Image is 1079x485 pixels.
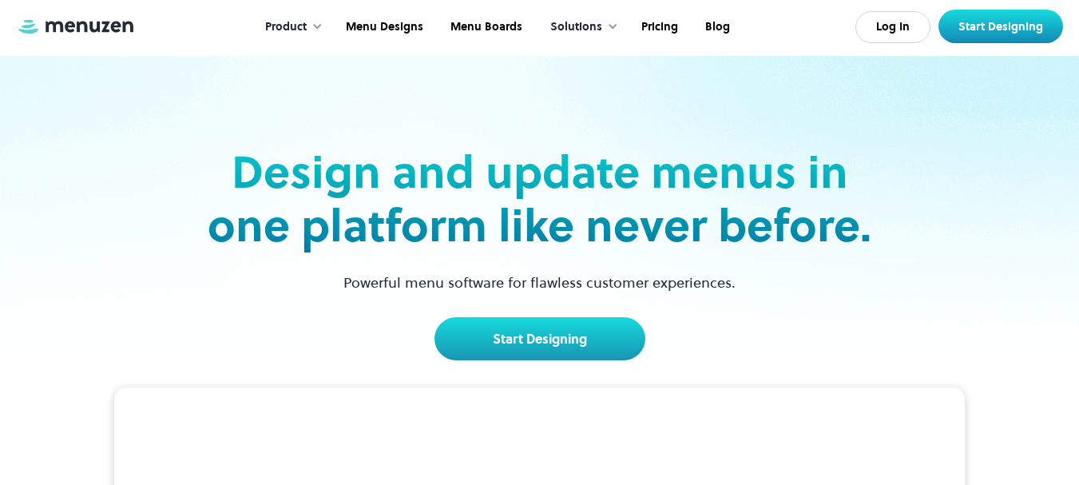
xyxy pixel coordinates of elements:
[203,145,877,252] h2: Design and update menus in one platform like never before.
[534,2,626,52] div: Solutions
[249,2,331,52] div: Product
[265,18,307,36] div: Product
[855,11,930,43] a: Log In
[434,317,645,360] a: Start Designing
[331,2,435,52] a: Menu Designs
[690,2,742,52] a: Blog
[626,2,690,52] a: Pricing
[550,18,602,36] div: Solutions
[435,2,534,52] a: Menu Boards
[938,10,1063,43] a: Start Designing
[323,272,756,293] p: Powerful menu software for flawless customer experiences.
